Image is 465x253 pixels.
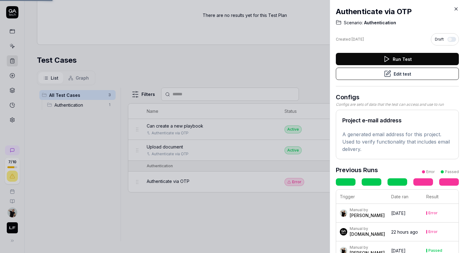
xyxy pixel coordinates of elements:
div: Created [336,37,364,42]
span: Scenario: [344,20,363,26]
img: 7ccf6c19-61ad-4a6c-8811-018b02a1b829.jpg [340,228,347,235]
h3: Configs [336,93,459,102]
div: Passed [428,249,442,252]
h2: Project e-mail address [342,116,452,125]
div: Manual by [350,226,385,231]
div: Manual by [350,245,385,250]
p: A generated email address for this project. Used to verify functionality that includes email deli... [342,131,452,153]
div: Error [428,230,438,234]
div: Passed [445,169,459,175]
div: [DOMAIN_NAME] [350,231,385,237]
th: Result [423,190,459,204]
span: Authentication [363,20,396,26]
span: Draft [435,37,444,42]
time: [DATE] [352,37,364,42]
div: Error [426,169,435,175]
div: Error [428,211,438,215]
time: 22 hours ago [391,229,418,235]
div: Configs are sets of data that the test can access and use to run [336,102,459,107]
button: Run Test [336,53,459,65]
h2: Authenticate via OTP [336,6,459,17]
time: [DATE] [391,211,406,216]
h3: Previous Runs [336,165,378,175]
div: Manual by [350,208,385,212]
img: 4cfcff40-75ee-4a48-a2b0-1984f07fefe6.jpeg [340,209,347,217]
div: [PERSON_NAME] [350,212,385,219]
th: Trigger [336,190,387,204]
button: Edit test [336,68,459,80]
th: Date ran [387,190,423,204]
